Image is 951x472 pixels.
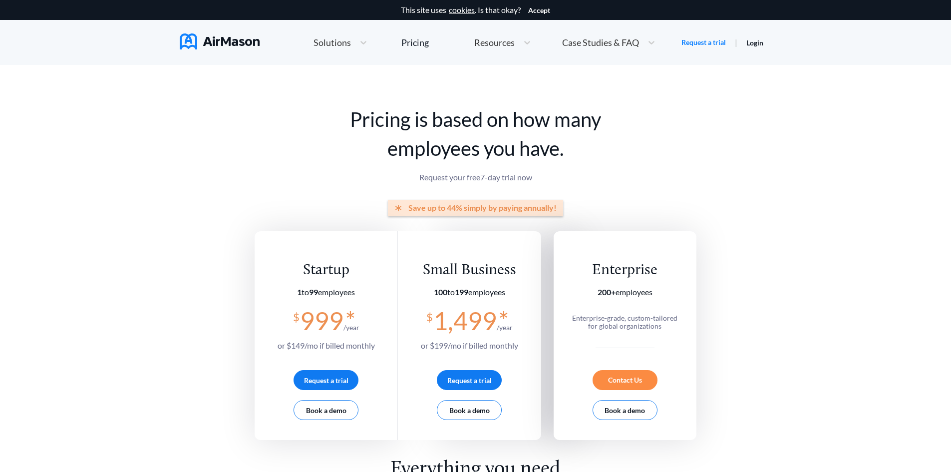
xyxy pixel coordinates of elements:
span: Save up to 44% simply by paying annually! [408,203,557,212]
span: to [297,287,318,297]
p: Request your free 7 -day trial now [255,173,696,182]
span: | [735,37,737,47]
section: employees [567,288,682,297]
a: Login [746,38,763,47]
div: Small Business [421,261,518,280]
span: or $ 149 /mo if billed monthly [278,341,375,350]
span: Enterprise-grade, custom-tailored for global organizations [572,314,677,330]
button: Request a trial [294,370,358,390]
a: cookies [449,5,475,14]
span: or $ 199 /mo if billed monthly [421,341,518,350]
b: 199 [455,287,468,297]
b: 100 [434,287,447,297]
span: $ [293,307,300,323]
div: Contact Us [593,370,657,390]
b: 200+ [598,287,616,297]
a: Request a trial [681,37,726,47]
b: 1 [297,287,302,297]
span: 1,499 [433,306,497,336]
span: to [434,287,468,297]
span: 999 [300,306,343,336]
h1: Pricing is based on how many employees you have. [255,105,696,163]
span: Case Studies & FAQ [562,38,639,47]
span: $ [426,307,433,323]
section: employees [278,288,375,297]
button: Book a demo [593,400,657,420]
b: 99 [309,287,318,297]
section: employees [421,288,518,297]
div: Enterprise [567,261,682,280]
span: Resources [474,38,515,47]
button: Request a trial [437,370,502,390]
span: Solutions [314,38,351,47]
div: Pricing [401,38,429,47]
button: Book a demo [437,400,502,420]
div: Startup [278,261,375,280]
button: Accept cookies [528,6,550,14]
button: Book a demo [294,400,358,420]
img: AirMason Logo [180,33,260,49]
a: Pricing [401,33,429,51]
